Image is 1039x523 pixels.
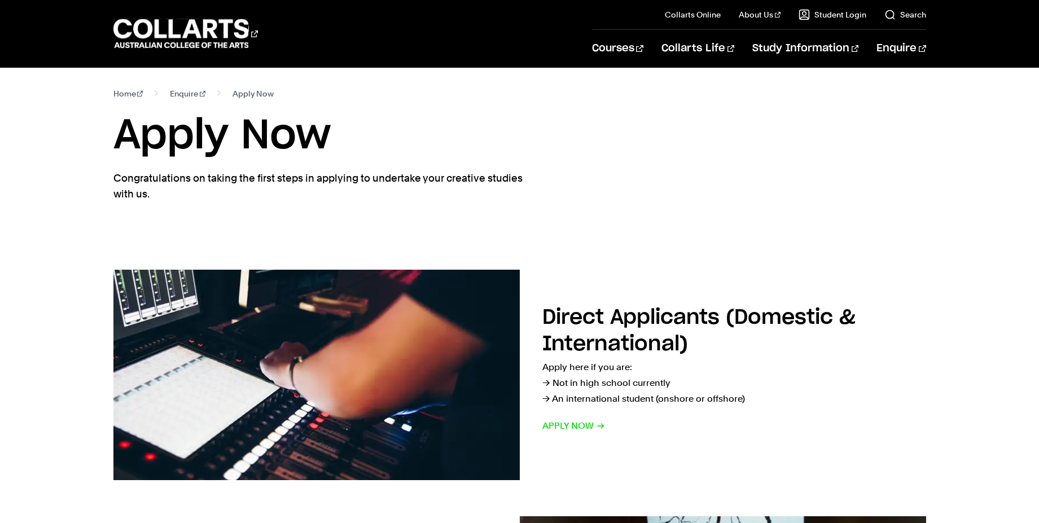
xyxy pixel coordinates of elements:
[665,9,721,20] a: Collarts Online
[542,307,856,354] h2: Direct Applicants (Domestic & International)
[661,30,734,67] a: Collarts Life
[884,9,926,20] a: Search
[233,86,274,102] span: Apply Now
[113,170,525,202] p: Congratulations on taking the first steps in applying to undertake your creative studies with us.
[113,17,258,50] div: Go to homepage
[113,86,143,102] a: Home
[113,111,926,161] h1: Apply Now
[752,30,858,67] a: Study Information
[542,418,605,434] span: Apply now
[113,270,926,480] a: Direct Applicants (Domestic & International) Apply here if you are:→ Not in high school currently...
[170,86,205,102] a: Enquire
[799,9,866,20] a: Student Login
[739,9,781,20] a: About Us
[542,359,926,407] p: Apply here if you are: → Not in high school currently → An international student (onshore or offs...
[876,30,926,67] a: Enquire
[592,30,643,67] a: Courses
